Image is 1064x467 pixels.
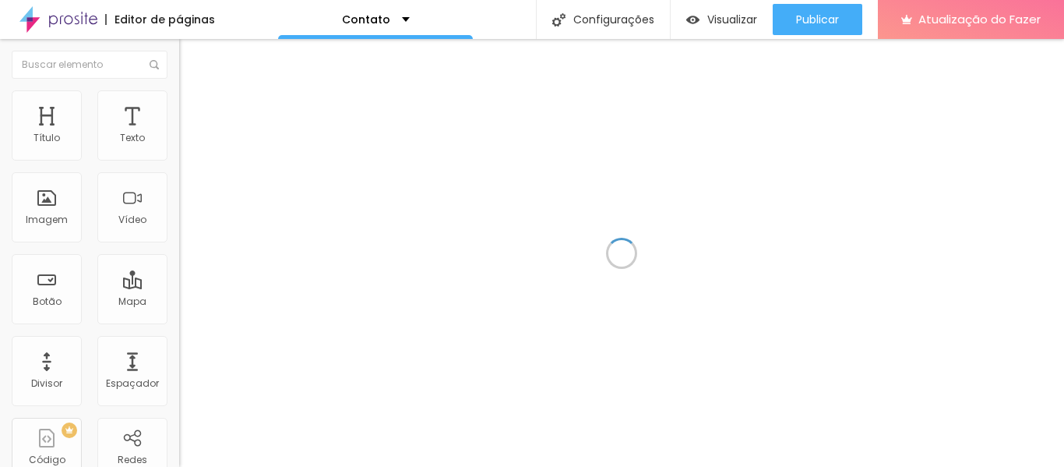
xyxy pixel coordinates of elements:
img: Ícone [552,13,565,27]
font: Espaçador [106,377,159,390]
font: Configurações [573,12,654,27]
font: Divisor [31,377,62,390]
img: view-1.svg [686,13,699,27]
font: Texto [120,131,145,144]
font: Imagem [26,213,68,226]
img: Ícone [150,60,159,69]
font: Publicar [796,12,839,27]
button: Visualizar [671,4,773,35]
font: Visualizar [707,12,757,27]
font: Contato [342,12,390,27]
button: Publicar [773,4,862,35]
font: Atualização do Fazer [918,11,1041,27]
font: Editor de páginas [115,12,215,27]
input: Buscar elemento [12,51,167,79]
font: Título [33,131,60,144]
font: Vídeo [118,213,146,226]
font: Botão [33,295,62,308]
font: Mapa [118,295,146,308]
